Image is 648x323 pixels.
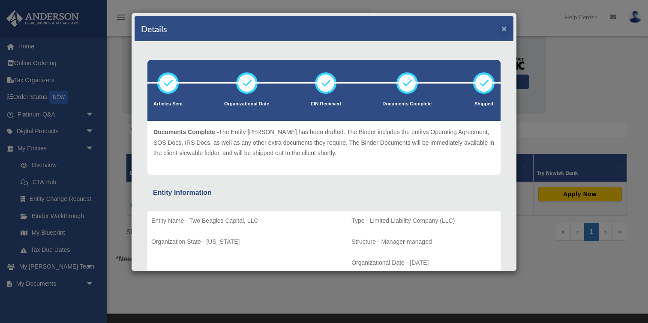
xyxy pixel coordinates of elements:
p: The Entity [PERSON_NAME] has been drafted. The Binder includes the entitys Operating Agreement, S... [153,127,495,159]
p: Structure - Manager-managed [351,236,497,247]
p: Documents Complete [382,100,432,108]
p: Articles Sent [153,100,183,108]
div: Entity Information [153,187,495,199]
p: Type - Limited Liability Company (LLC) [351,215,497,226]
p: Entity Name - Two Beagles Capital, LLC [151,215,342,226]
p: Organizational Date - [DATE] [351,257,497,268]
p: Organizational Date [224,100,269,108]
p: Organization State - [US_STATE] [151,236,342,247]
p: Shipped [473,100,495,108]
p: EIN Recieved [311,100,341,108]
span: Documents Complete - [153,129,219,135]
button: × [501,24,507,33]
h4: Details [141,23,167,35]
